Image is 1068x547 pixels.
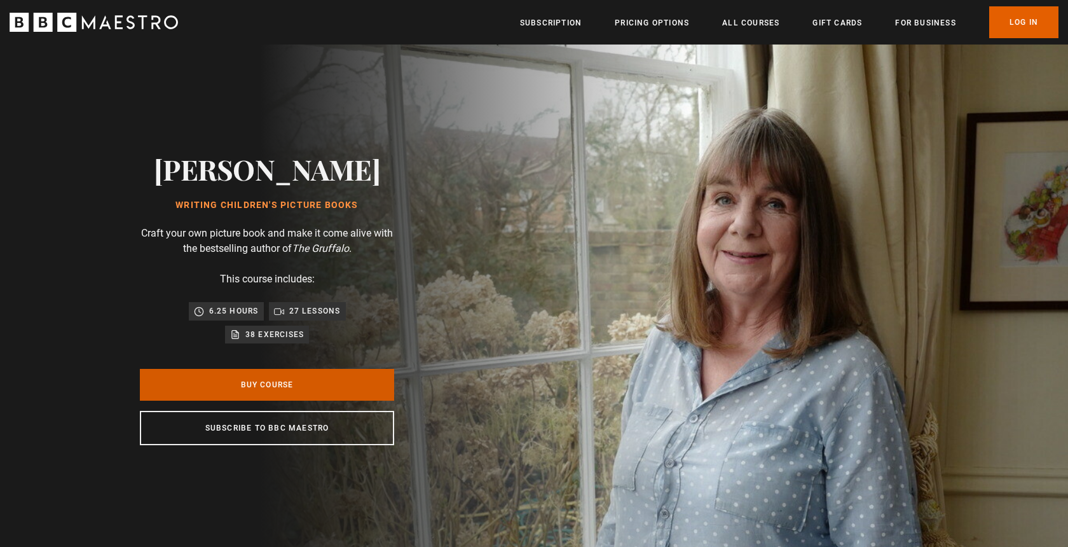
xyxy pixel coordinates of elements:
i: The Gruffalo [292,242,349,254]
h1: Writing Children's Picture Books [154,200,381,211]
svg: BBC Maestro [10,13,178,32]
a: Buy Course [140,369,394,401]
a: Subscription [520,17,582,29]
a: For business [895,17,955,29]
a: Log In [989,6,1058,38]
p: This course includes: [220,272,315,287]
p: 6.25 hours [209,305,259,317]
a: All Courses [722,17,779,29]
p: 27 lessons [289,305,341,317]
a: Pricing Options [615,17,689,29]
h2: [PERSON_NAME] [154,153,381,185]
a: Subscribe to BBC Maestro [140,411,394,445]
p: Craft your own picture book and make it come alive with the bestselling author of . [140,226,394,256]
a: Gift Cards [812,17,862,29]
nav: Primary [520,6,1058,38]
p: 38 exercises [245,328,304,341]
